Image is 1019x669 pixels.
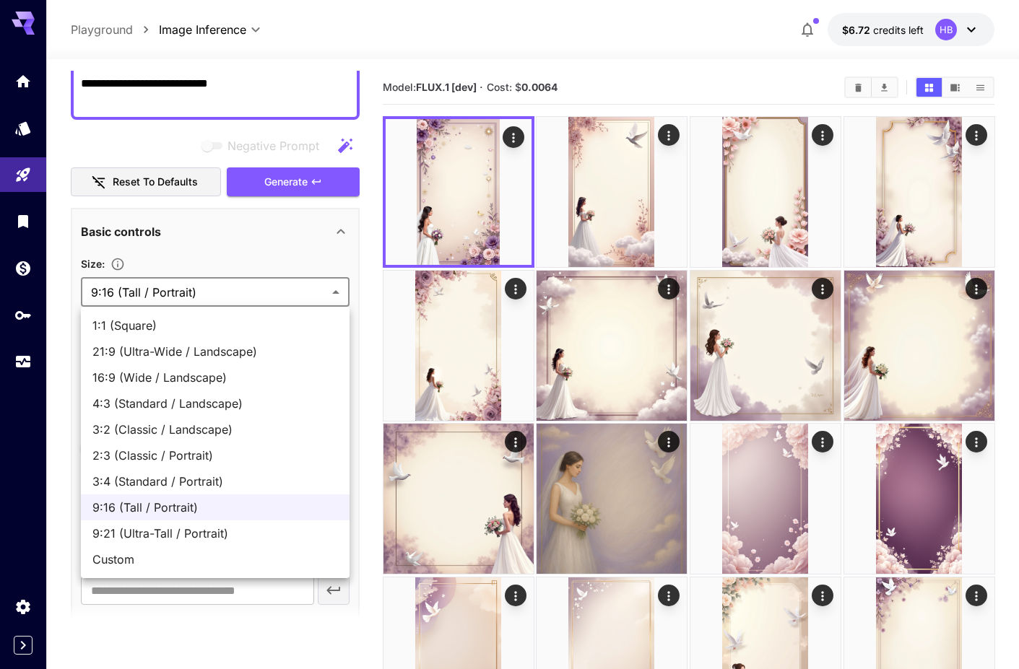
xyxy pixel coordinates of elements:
[92,317,338,334] span: 1:1 (Square)
[92,447,338,464] span: 2:3 (Classic / Portrait)
[92,473,338,490] span: 3:4 (Standard / Portrait)
[92,343,338,360] span: 21:9 (Ultra-Wide / Landscape)
[92,421,338,438] span: 3:2 (Classic / Landscape)
[92,499,338,516] span: 9:16 (Tall / Portrait)
[92,551,338,568] span: Custom
[92,525,338,542] span: 9:21 (Ultra-Tall / Portrait)
[92,369,338,386] span: 16:9 (Wide / Landscape)
[92,395,338,412] span: 4:3 (Standard / Landscape)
